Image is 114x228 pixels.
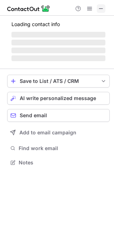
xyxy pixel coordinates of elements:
[7,92,110,105] button: AI write personalized message
[7,4,50,13] img: ContactOut v5.3.10
[19,159,107,166] span: Notes
[20,95,96,101] span: AI write personalized message
[7,75,110,88] button: save-profile-one-click
[11,55,105,61] span: ‌
[7,126,110,139] button: Add to email campaign
[11,40,105,45] span: ‌
[20,113,47,118] span: Send email
[11,21,105,27] p: Loading contact info
[7,158,110,168] button: Notes
[20,78,97,84] div: Save to List / ATS / CRM
[7,109,110,122] button: Send email
[19,145,107,152] span: Find work email
[11,32,105,38] span: ‌
[19,130,76,135] span: Add to email campaign
[7,143,110,153] button: Find work email
[11,48,105,53] span: ‌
